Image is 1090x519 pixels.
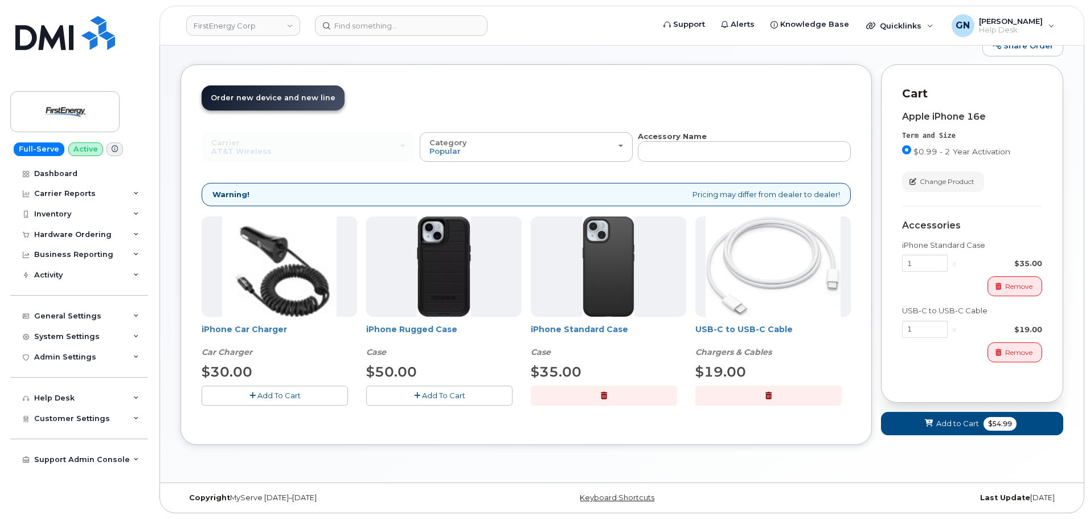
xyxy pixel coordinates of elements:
[881,412,1063,435] button: Add to Cart $54.99
[181,26,977,46] h1: New Order
[984,417,1017,431] span: $54.99
[181,493,475,502] div: MyServe [DATE]–[DATE]
[902,171,984,191] button: Change Product
[979,17,1043,26] span: [PERSON_NAME]
[695,363,746,380] span: $19.00
[366,386,513,406] button: Add To Cart
[212,189,249,200] strong: Warning!
[956,19,970,32] span: GN
[202,386,348,406] button: Add To Cart
[880,21,921,30] span: Quicklinks
[695,324,851,358] div: USB-C to USB-C Cable
[257,391,301,400] span: Add To Cart
[366,324,457,334] a: iPhone Rugged Case
[531,363,581,380] span: $35.00
[202,324,357,358] div: iPhone Car Charger
[531,347,551,357] em: Case
[366,347,386,357] em: Case
[913,147,1010,156] span: $0.99 - 2 Year Activation
[961,258,1042,269] div: $35.00
[1005,348,1032,358] span: Remove
[987,342,1042,362] button: Remove
[531,324,686,358] div: iPhone Standard Case
[902,131,1042,141] div: Term and Size
[948,324,961,335] div: x
[944,14,1063,37] div: Geoffrey Newport
[580,493,654,502] a: Keyboard Shortcuts
[366,363,417,380] span: $50.00
[422,391,465,400] span: Add To Cart
[1005,281,1032,292] span: Remove
[429,146,461,156] span: Popular
[583,216,634,317] img: Symmetry.jpg
[780,19,849,30] span: Knowledge Base
[902,305,1042,316] div: USB-C to USB-C Cable
[987,276,1042,296] button: Remove
[429,138,467,147] span: Category
[420,132,633,162] button: Category Popular
[695,347,772,357] em: Chargers & Cables
[186,15,300,36] a: FirstEnergy Corp
[902,145,911,154] input: $0.99 - 2 Year Activation
[202,347,252,357] em: Car Charger
[920,177,974,187] span: Change Product
[638,132,707,141] strong: Accessory Name
[202,363,252,380] span: $30.00
[417,216,471,317] img: Defender.jpg
[202,183,851,206] div: Pricing may differ from dealer to dealer!
[961,324,1042,335] div: $19.00
[655,13,713,36] a: Support
[189,493,230,502] strong: Copyright
[902,240,1042,251] div: iPhone Standard Case
[315,15,487,36] input: Find something...
[1040,469,1081,510] iframe: Messenger Launcher
[763,13,857,36] a: Knowledge Base
[713,13,763,36] a: Alerts
[902,85,1042,102] p: Cart
[769,493,1063,502] div: [DATE]
[222,216,337,317] img: iphonesecg.jpg
[731,19,755,30] span: Alerts
[902,220,1042,231] div: Accessories
[706,216,841,317] img: USB-C.jpg
[858,14,941,37] div: Quicklinks
[948,258,961,269] div: x
[980,493,1030,502] strong: Last Update
[936,418,979,429] span: Add to Cart
[902,112,1042,122] div: Apple iPhone 16e
[366,324,522,358] div: iPhone Rugged Case
[211,93,335,102] span: Order new device and new line
[531,324,628,334] a: iPhone Standard Case
[202,324,287,334] a: iPhone Car Charger
[979,26,1043,35] span: Help Desk
[695,324,793,334] a: USB-C to USB-C Cable
[673,19,705,30] span: Support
